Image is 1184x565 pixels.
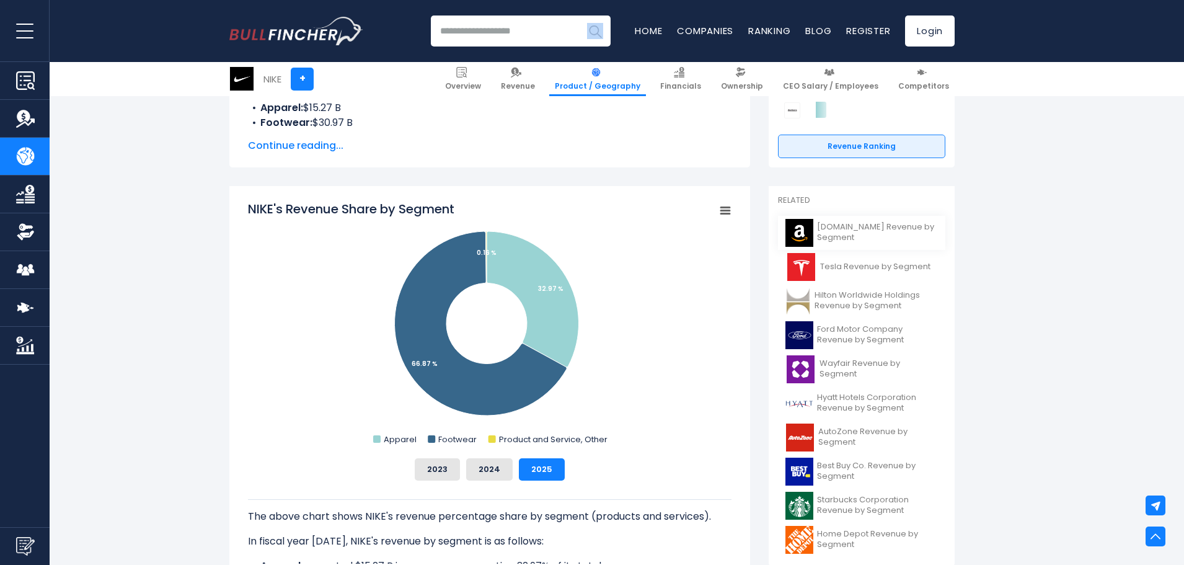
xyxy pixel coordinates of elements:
a: Companies [677,24,733,37]
span: Product / Geography [555,81,640,91]
a: Revenue Ranking [778,135,945,158]
a: Product / Geography [549,62,646,96]
img: HLT logo [785,287,811,315]
text: Product and Service, Other [499,434,607,445]
span: Wayfair Revenue by Segment [820,358,938,380]
a: Tesla Revenue by Segment [778,250,945,284]
p: The above chart shows NIKE's revenue percentage share by segment (products and services). [248,509,731,524]
span: Ownership [721,81,763,91]
a: Hilton Worldwide Holdings Revenue by Segment [778,284,945,318]
img: Deckers Outdoor Corporation competitors logo [784,102,800,118]
div: NIKE [263,72,281,86]
a: CEO Salary / Employees [777,62,884,96]
span: Hyatt Hotels Corporation Revenue by Segment [817,393,938,414]
tspan: 32.97 % [538,284,563,293]
span: Financials [660,81,701,91]
a: Best Buy Co. Revenue by Segment [778,455,945,489]
b: Apparel: [260,100,303,115]
span: Revenue [501,81,535,91]
span: Overview [445,81,481,91]
img: AZO logo [785,424,815,452]
a: [DOMAIN_NAME] Revenue by Segment [778,216,945,250]
a: Register [846,24,890,37]
a: Ranking [748,24,790,37]
li: $30.97 B [248,115,731,130]
img: Ownership [16,223,35,241]
button: 2023 [415,458,460,481]
text: Apparel [384,434,417,445]
a: Blog [805,24,831,37]
a: Ownership [715,62,769,96]
li: $15.27 B [248,100,731,115]
a: Home [635,24,662,37]
a: Home Depot Revenue by Segment [778,523,945,557]
button: 2025 [519,458,565,481]
svg: NIKE's Revenue Share by Segment [248,200,731,448]
a: Go to homepage [229,17,363,45]
img: W logo [785,355,816,383]
a: Wayfair Revenue by Segment [778,352,945,386]
p: Related [778,195,945,206]
span: Continue reading... [248,138,731,153]
img: BBY logo [785,458,813,486]
a: Revenue [495,62,541,96]
a: Login [905,16,955,47]
a: Ford Motor Company Revenue by Segment [778,318,945,352]
span: Tesla Revenue by Segment [820,262,930,272]
a: Overview [440,62,487,96]
img: AMZN logo [785,219,813,247]
span: AutoZone Revenue by Segment [818,427,938,448]
img: F logo [785,321,813,349]
b: Footwear: [260,115,312,130]
span: Best Buy Co. Revenue by Segment [817,461,938,482]
a: Competitors [893,62,955,96]
span: Starbucks Corporation Revenue by Segment [817,495,938,516]
img: TSLA logo [785,253,816,281]
img: NKE logo [230,67,254,91]
a: Hyatt Hotels Corporation Revenue by Segment [778,386,945,420]
button: Search [580,16,611,47]
a: Financials [655,62,707,96]
span: CEO Salary / Employees [783,81,878,91]
span: Hilton Worldwide Holdings Revenue by Segment [815,290,938,311]
a: + [291,68,314,91]
span: [DOMAIN_NAME] Revenue by Segment [817,222,938,243]
a: Starbucks Corporation Revenue by Segment [778,489,945,523]
img: H logo [785,389,813,417]
img: HD logo [785,526,813,554]
span: Ford Motor Company Revenue by Segment [817,324,938,345]
tspan: 0.16 % [477,248,497,257]
a: AutoZone Revenue by Segment [778,420,945,455]
text: Footwear [438,434,477,445]
img: SBUX logo [785,492,813,520]
span: Home Depot Revenue by Segment [817,529,938,550]
p: In fiscal year [DATE], NIKE's revenue by segment is as follows: [248,534,731,549]
tspan: 66.87 % [412,359,438,368]
img: Bullfincher logo [229,17,363,45]
span: Competitors [898,81,949,91]
button: 2024 [466,458,513,481]
tspan: NIKE's Revenue Share by Segment [248,200,454,218]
